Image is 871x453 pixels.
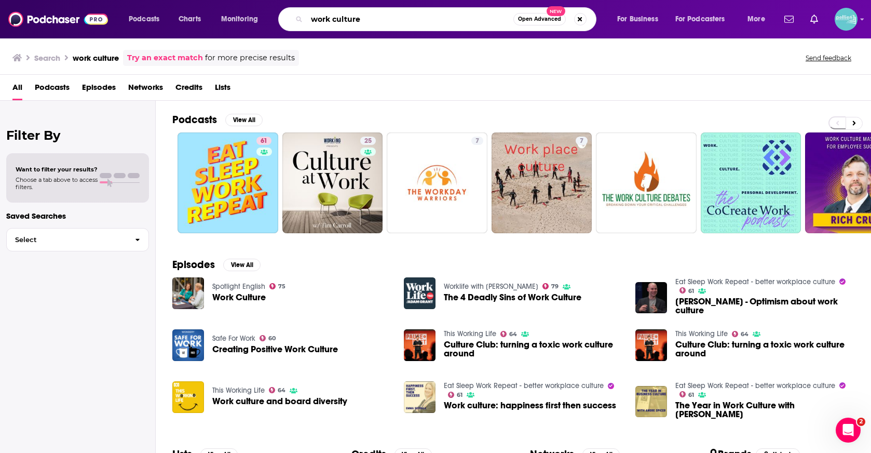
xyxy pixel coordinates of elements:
span: Logged in as JessicaPellien [835,8,858,31]
a: 7 [471,137,483,145]
a: Episodes [82,79,116,100]
span: for more precise results [205,52,295,64]
div: Search podcasts, credits, & more... [288,7,606,31]
img: Podchaser - Follow, Share and Rate Podcasts [8,9,108,29]
span: 25 [364,136,372,146]
span: Culture Club: turning a toxic work culture around [675,340,854,358]
span: 61 [457,393,462,397]
a: 64 [500,331,518,337]
span: 2 [857,418,865,426]
span: The Year in Work Culture with [PERSON_NAME] [675,401,854,419]
a: EpisodesView All [172,258,261,271]
input: Search podcasts, credits, & more... [307,11,513,28]
button: Show profile menu [835,8,858,31]
a: 25 [282,132,383,233]
a: 64 [269,387,286,393]
a: Work culture and board diversity [212,397,347,406]
button: open menu [121,11,173,28]
span: For Business [617,12,658,26]
a: The 4 Deadly Sins of Work Culture [404,277,435,309]
a: This Working Life [212,386,265,395]
a: This Working Life [444,329,496,338]
a: 61 [178,132,278,233]
span: Charts [179,12,201,26]
button: Send feedback [802,54,854,62]
a: 25 [360,137,376,145]
span: 64 [509,332,517,337]
a: Creating Positive Work Culture [212,345,338,354]
a: Work culture: happiness first then success [444,401,616,410]
h2: Podcasts [172,113,217,126]
h2: Episodes [172,258,215,271]
a: Work culture and board diversity [172,381,204,413]
a: Worklife with Adam Grant [444,282,538,291]
a: Culture Club: turning a toxic work culture around [444,340,623,358]
span: 64 [741,332,748,337]
a: Show notifications dropdown [806,10,822,28]
a: Eat Sleep Work Repeat - better workplace culture [444,381,604,390]
a: Charts [172,11,207,28]
span: Monitoring [221,12,258,26]
a: 64 [732,331,749,337]
button: View All [225,114,263,126]
button: open menu [740,11,778,28]
img: Adam Grant - Optimism about work culture [635,282,667,314]
a: 7 [492,132,592,233]
a: Work Culture [212,293,266,302]
a: 61 [448,392,463,398]
span: [PERSON_NAME] - Optimism about work culture [675,297,854,315]
a: Credits [175,79,202,100]
img: User Profile [835,8,858,31]
img: Creating Positive Work Culture [172,329,204,361]
a: 7 [576,137,588,145]
span: 61 [688,289,694,294]
span: Choose a tab above to access filters. [16,176,98,191]
button: Select [6,228,149,251]
a: Culture Club: turning a toxic work culture around [404,329,435,361]
span: All [12,79,22,100]
a: Work Culture [172,277,204,309]
span: 75 [278,284,285,289]
span: 7 [475,136,479,146]
span: 61 [261,136,267,146]
span: Want to filter your results? [16,166,98,173]
h3: Search [34,53,60,63]
a: 61 [679,287,695,294]
span: 64 [278,388,285,393]
button: Open AdvancedNew [513,13,566,25]
p: Saved Searches [6,211,149,221]
a: Eat Sleep Work Repeat - better workplace culture [675,277,835,286]
span: 79 [551,284,559,289]
a: This Working Life [675,329,728,338]
a: Lists [215,79,230,100]
span: Open Advanced [518,17,561,22]
a: Spotlight English [212,282,265,291]
button: open menu [669,11,740,28]
a: The 4 Deadly Sins of Work Culture [444,293,581,302]
span: Select [7,236,127,243]
a: Networks [128,79,163,100]
a: 60 [260,335,276,341]
a: 75 [269,283,286,289]
img: The Year in Work Culture with Andre Spicer [635,386,667,418]
span: More [747,12,765,26]
span: Podcasts [35,79,70,100]
img: Work culture: happiness first then success [404,381,435,413]
button: open menu [214,11,271,28]
a: Adam Grant - Optimism about work culture [675,297,854,315]
span: 61 [688,393,694,397]
a: 61 [256,137,271,145]
a: PodcastsView All [172,113,263,126]
span: 7 [580,136,583,146]
img: Culture Club: turning a toxic work culture around [635,329,667,361]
